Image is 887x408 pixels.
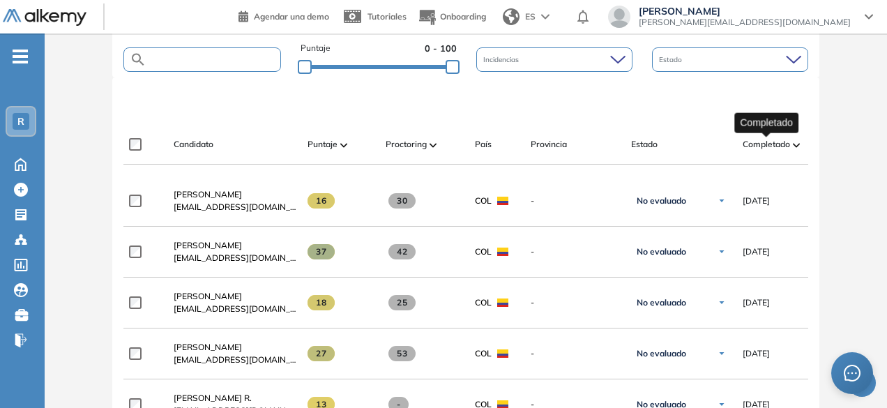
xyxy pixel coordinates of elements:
[718,299,726,307] img: Ícono de flecha
[17,116,24,127] span: R
[475,195,492,207] span: COL
[531,347,620,360] span: -
[531,296,620,309] span: -
[174,188,296,201] a: [PERSON_NAME]
[3,9,86,27] img: Logo
[497,299,508,307] img: COL
[367,11,407,22] span: Tutoriales
[174,341,296,354] a: [PERSON_NAME]
[174,252,296,264] span: [EMAIL_ADDRESS][DOMAIN_NAME]
[483,54,522,65] span: Incidencias
[308,346,335,361] span: 27
[497,349,508,358] img: COL
[503,8,520,25] img: world
[254,11,329,22] span: Agendar una demo
[174,189,242,199] span: [PERSON_NAME]
[743,138,790,151] span: Completado
[174,393,252,403] span: [PERSON_NAME] R.
[637,246,686,257] span: No evaluado
[301,42,331,55] span: Puntaje
[475,245,492,258] span: COL
[734,112,798,133] div: Completado
[637,297,686,308] span: No evaluado
[497,248,508,256] img: COL
[430,143,437,147] img: [missing "en.ARROW_ALT" translation]
[174,290,296,303] a: [PERSON_NAME]
[525,10,536,23] span: ES
[425,42,457,55] span: 0 - 100
[388,244,416,259] span: 42
[174,303,296,315] span: [EMAIL_ADDRESS][DOMAIN_NAME]
[308,295,335,310] span: 18
[497,197,508,205] img: COL
[174,201,296,213] span: [EMAIL_ADDRESS][DOMAIN_NAME]
[174,354,296,366] span: [EMAIL_ADDRESS][DOMAIN_NAME]
[718,349,726,358] img: Ícono de flecha
[174,240,242,250] span: [PERSON_NAME]
[13,55,28,58] i: -
[531,138,567,151] span: Provincia
[743,245,770,258] span: [DATE]
[308,244,335,259] span: 37
[388,193,416,209] span: 30
[238,7,329,24] a: Agendar una demo
[659,54,685,65] span: Estado
[844,365,861,381] span: message
[418,2,486,32] button: Onboarding
[174,342,242,352] span: [PERSON_NAME]
[637,348,686,359] span: No evaluado
[639,6,851,17] span: [PERSON_NAME]
[475,138,492,151] span: País
[743,296,770,309] span: [DATE]
[793,143,800,147] img: [missing "en.ARROW_ALT" translation]
[637,195,686,206] span: No evaluado
[718,248,726,256] img: Ícono de flecha
[639,17,851,28] span: [PERSON_NAME][EMAIL_ADDRESS][DOMAIN_NAME]
[388,295,416,310] span: 25
[652,47,808,72] div: Estado
[130,51,146,68] img: SEARCH_ALT
[531,245,620,258] span: -
[743,195,770,207] span: [DATE]
[340,143,347,147] img: [missing "en.ARROW_ALT" translation]
[718,197,726,205] img: Ícono de flecha
[475,347,492,360] span: COL
[476,47,632,72] div: Incidencias
[174,291,242,301] span: [PERSON_NAME]
[440,11,486,22] span: Onboarding
[388,346,416,361] span: 53
[174,392,296,405] a: [PERSON_NAME] R.
[475,296,492,309] span: COL
[743,347,770,360] span: [DATE]
[386,138,427,151] span: Proctoring
[174,239,296,252] a: [PERSON_NAME]
[308,193,335,209] span: 16
[174,138,213,151] span: Candidato
[308,138,338,151] span: Puntaje
[531,195,620,207] span: -
[541,14,549,20] img: arrow
[631,138,658,151] span: Estado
